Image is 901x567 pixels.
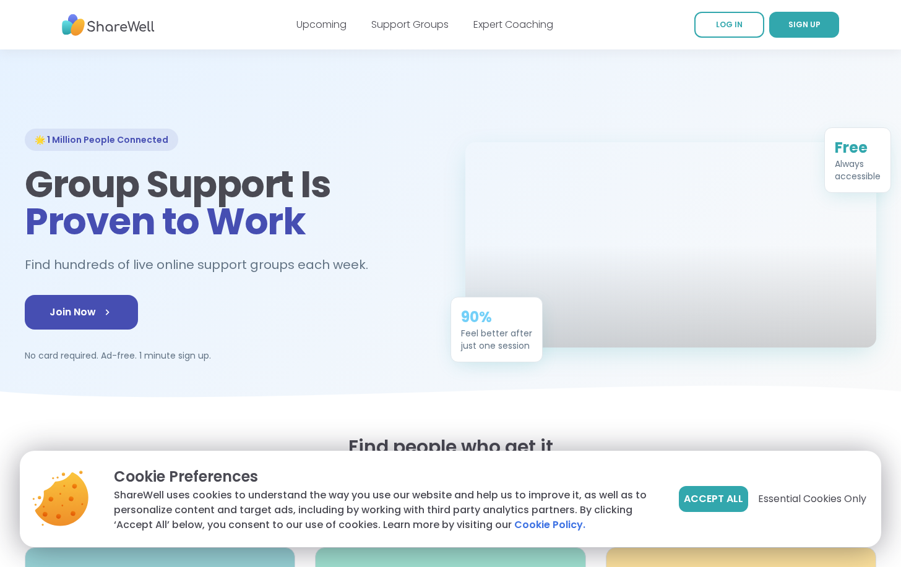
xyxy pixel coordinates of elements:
img: ShareWell Nav Logo [62,8,155,42]
a: Upcoming [296,17,347,32]
span: Accept All [684,492,743,506]
p: ShareWell uses cookies to understand the way you use our website and help us to improve it, as we... [114,488,659,532]
span: Essential Cookies Only [758,492,866,506]
h1: Group Support Is [25,166,436,240]
h2: Find people who get it [25,436,876,458]
a: Support Groups [371,17,449,32]
div: Free [835,138,881,158]
div: 🌟 1 Million People Connected [25,129,178,151]
button: Accept All [679,486,748,512]
div: Feel better after just one session [461,327,532,352]
span: SIGN UP [788,19,821,30]
span: Proven to Work [25,195,305,247]
p: No card required. Ad-free. 1 minute sign up. [25,349,436,362]
h2: Find hundreds of live online support groups each week. [25,255,381,275]
div: Always accessible [835,158,881,182]
span: Join Now [50,305,113,320]
a: Expert Coaching [473,17,553,32]
a: SIGN UP [769,12,839,38]
a: Join Now [25,295,138,330]
a: Cookie Policy. [514,518,585,532]
a: LOG IN [694,12,764,38]
p: Cookie Preferences [114,466,659,488]
span: LOG IN [716,19,743,30]
div: 90% [461,307,532,327]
